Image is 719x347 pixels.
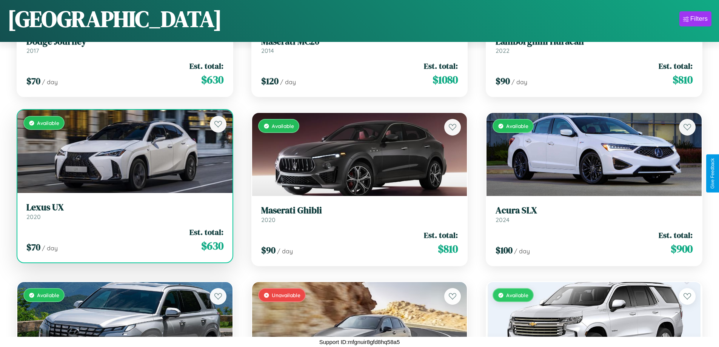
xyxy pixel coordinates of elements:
[8,3,222,34] h1: [GEOGRAPHIC_DATA]
[496,205,693,224] a: Acura SLX2024
[261,36,458,55] a: Maserati MC202014
[424,60,458,71] span: Est. total:
[26,202,223,213] h3: Lexus UX
[438,241,458,256] span: $ 810
[37,292,59,298] span: Available
[261,205,458,216] h3: Maserati Ghibli
[659,60,693,71] span: Est. total:
[42,78,58,86] span: / day
[671,241,693,256] span: $ 900
[496,216,510,224] span: 2024
[511,78,527,86] span: / day
[261,47,274,54] span: 2014
[189,227,223,238] span: Est. total:
[710,158,715,189] div: Give Feedback
[506,292,528,298] span: Available
[272,292,300,298] span: Unavailable
[424,230,458,241] span: Est. total:
[26,36,223,55] a: Dodge Journey2017
[26,202,223,221] a: Lexus UX2020
[496,47,510,54] span: 2022
[496,36,693,55] a: Lamborghini Huracan2022
[42,244,58,252] span: / day
[261,75,279,87] span: $ 120
[679,11,711,26] button: Filters
[272,123,294,129] span: Available
[37,120,59,126] span: Available
[261,205,458,224] a: Maserati Ghibli2020
[433,72,458,87] span: $ 1080
[261,244,276,256] span: $ 90
[319,337,400,347] p: Support ID: mfgnuir8gfd8hq58a5
[659,230,693,241] span: Est. total:
[506,123,528,129] span: Available
[280,78,296,86] span: / day
[673,72,693,87] span: $ 810
[189,60,223,71] span: Est. total:
[690,15,708,23] div: Filters
[277,247,293,255] span: / day
[496,205,693,216] h3: Acura SLX
[496,244,513,256] span: $ 100
[201,238,223,253] span: $ 630
[514,247,530,255] span: / day
[26,241,40,253] span: $ 70
[201,72,223,87] span: $ 630
[26,213,41,221] span: 2020
[496,75,510,87] span: $ 90
[26,75,40,87] span: $ 70
[26,47,39,54] span: 2017
[261,216,276,224] span: 2020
